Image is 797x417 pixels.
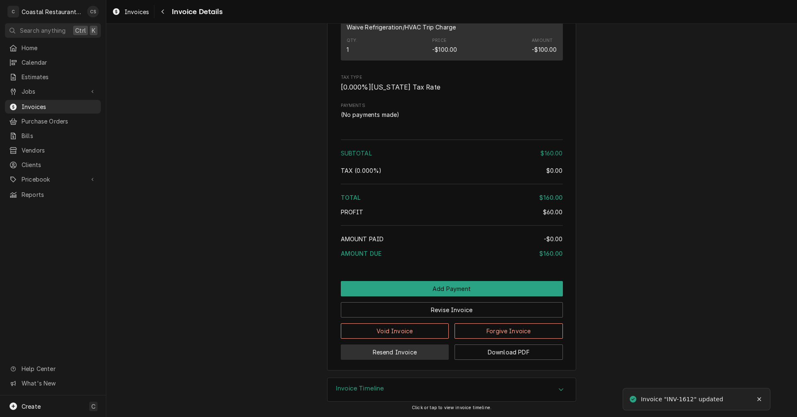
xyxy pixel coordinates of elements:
[341,82,563,92] span: Tax Type
[341,150,372,157] span: Subtotal
[22,403,41,410] span: Create
[22,160,97,169] span: Clients
[641,395,724,404] div: Invoice "INV-1612" updated
[341,318,563,339] div: Button Group Row
[341,208,364,216] span: Profit
[455,323,563,339] button: Forgive Invoice
[341,235,384,242] span: Amount Paid
[539,249,562,258] div: $160.00
[347,37,358,54] div: Quantity
[341,167,382,174] span: Tax ( 0.000% )
[22,73,97,81] span: Estimates
[328,378,576,401] button: Accordion Details Expand Trigger
[341,339,563,360] div: Button Group Row
[341,8,563,61] div: Line Item
[532,45,557,54] div: Amount
[22,190,97,199] span: Reports
[347,23,456,32] div: Short Description
[5,70,101,84] a: Estimates
[341,250,382,257] span: Amount Due
[532,37,557,54] div: Amount
[341,281,563,296] button: Add Payment
[432,37,457,54] div: Price
[5,143,101,157] a: Vendors
[125,7,149,16] span: Invoices
[22,87,84,96] span: Jobs
[341,166,563,175] div: Tax
[156,5,169,18] button: Navigate back
[22,379,96,388] span: What's New
[5,41,101,55] a: Home
[22,364,96,373] span: Help Center
[5,158,101,172] a: Clients
[341,194,361,201] span: Total
[341,8,563,64] div: Discounts List
[341,136,563,264] div: Amount Summary
[22,117,97,126] span: Purchase Orders
[5,23,101,38] button: Search anythingCtrlK
[22,131,97,140] span: Bills
[341,302,563,318] button: Revise Invoice
[91,402,95,411] span: C
[5,188,101,201] a: Reports
[455,344,563,360] button: Download PDF
[543,208,563,216] div: $60.00
[92,26,95,35] span: K
[5,85,101,98] a: Go to Jobs
[544,235,563,243] div: -$0.00
[87,6,99,17] div: Chris Sockriter's Avatar
[341,102,563,119] div: Payments
[341,323,449,339] button: Void Invoice
[327,378,576,402] div: Invoice Timeline
[341,83,440,91] span: [ 0.000 %] [US_STATE] Tax Rate
[5,129,101,143] a: Bills
[5,56,101,69] a: Calendar
[341,208,563,216] div: Profit
[22,7,83,16] div: Coastal Restaurant Repair
[341,74,563,81] span: Tax Type
[5,114,101,128] a: Purchase Orders
[412,405,491,410] span: Click or tap to view invoice timeline.
[347,37,358,44] div: Qty.
[5,172,101,186] a: Go to Pricebook
[347,45,349,54] div: Quantity
[341,74,563,92] div: Tax Type
[540,149,562,158] div: $160.00
[328,378,576,401] div: Accordion Header
[22,146,97,155] span: Vendors
[22,175,84,184] span: Pricebook
[341,193,563,202] div: Total
[22,44,97,52] span: Home
[341,149,563,158] div: Subtotal
[22,58,97,67] span: Calendar
[109,5,152,19] a: Invoices
[5,362,101,376] a: Go to Help Center
[341,296,563,318] div: Button Group Row
[336,385,384,393] h3: Invoice Timeline
[341,249,563,258] div: Amount Due
[341,281,563,296] div: Button Group Row
[341,281,563,360] div: Button Group
[546,166,563,175] div: $0.00
[22,102,97,111] span: Invoices
[341,344,449,360] button: Resend Invoice
[432,37,446,44] div: Price
[87,6,99,17] div: CS
[75,26,86,35] span: Ctrl
[341,102,563,109] label: Payments
[20,26,66,35] span: Search anything
[5,100,101,114] a: Invoices
[169,6,222,17] span: Invoice Details
[539,193,562,202] div: $160.00
[341,235,563,243] div: Amount Paid
[532,37,553,44] div: Amount
[5,376,101,390] a: Go to What's New
[432,45,457,54] div: Price
[7,6,19,17] div: C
